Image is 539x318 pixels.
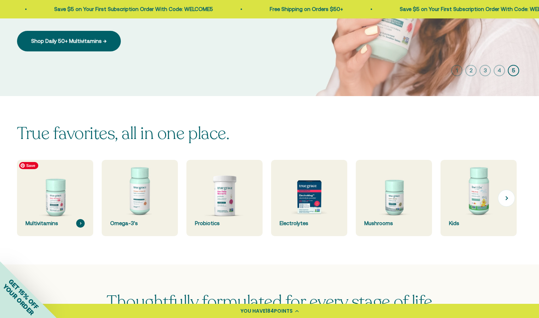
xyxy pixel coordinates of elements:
span: Thoughtfully formulated for every stage of life [107,290,432,313]
a: Shop Daily 50+ Multivitamins → [17,31,121,51]
button: 4 [494,65,505,76]
span: YOU HAVE [241,307,265,314]
button: 2 [465,65,477,76]
a: Multivitamins [17,160,93,236]
span: Save [19,162,38,169]
a: Kids [440,160,517,236]
p: Save $5 on Your First Subscription Order With Code: WELCOME5 [49,5,208,13]
button: 1 [451,65,462,76]
div: Mushrooms [364,219,423,228]
div: Electrolytes [280,219,339,228]
div: Probiotics [195,219,254,228]
a: Free Shipping on Orders $50+ [264,6,338,12]
span: 184 [265,307,274,314]
button: 3 [479,65,491,76]
span: POINTS [274,307,293,314]
div: Multivitamins [26,219,85,228]
span: YOUR ORDER [1,283,35,317]
a: Mushrooms [356,160,432,236]
a: Omega-3's [102,160,178,236]
split-lines: True favorites, all in one place. [17,122,229,145]
div: Omega-3's [110,219,169,228]
div: Kids [449,219,508,228]
span: GET 15% OFF [7,278,40,311]
a: Probiotics [186,160,263,236]
button: 5 [508,65,519,76]
a: Electrolytes [271,160,347,236]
